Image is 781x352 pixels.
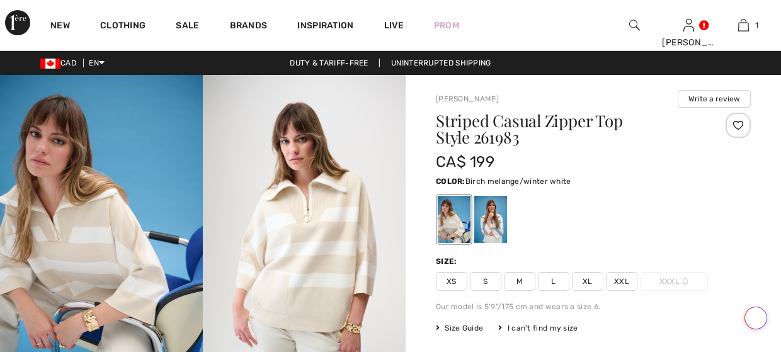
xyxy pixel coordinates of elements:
[436,301,751,312] div: Our model is 5'9"/175 cm and wears a size 6.
[572,272,603,291] span: XL
[678,90,751,108] button: Write a review
[662,36,715,49] div: [PERSON_NAME]
[384,19,404,32] a: Live
[436,94,499,103] a: [PERSON_NAME]
[755,20,758,31] span: 1
[538,272,569,291] span: L
[640,272,708,291] span: XXXL
[738,18,749,33] img: My Bag
[50,20,70,33] a: New
[474,196,507,243] div: Winter white/chambray
[683,18,694,33] img: My Info
[436,322,483,334] span: Size Guide
[230,20,268,33] a: Brands
[629,18,640,33] img: search the website
[434,19,459,32] a: Prom
[5,10,30,35] img: 1ère Avenue
[89,59,105,67] span: EN
[100,20,145,33] a: Clothing
[436,272,467,291] span: XS
[498,322,578,334] div: I can't find my size
[297,20,353,33] span: Inspiration
[40,59,60,69] img: Canadian Dollar
[436,153,494,171] span: CA$ 199
[436,113,698,145] h1: Striped Casual Zipper Top Style 261983
[465,177,571,186] span: Birch melange/winter white
[436,177,465,186] span: Color:
[717,18,770,33] a: 1
[176,20,199,33] a: Sale
[606,272,637,291] span: XXL
[701,258,768,289] iframe: Opens a widget where you can chat to one of our agents
[40,59,81,67] span: CAD
[470,272,501,291] span: S
[683,19,694,31] a: Sign In
[504,272,535,291] span: M
[682,278,688,285] img: ring-m.svg
[438,196,470,243] div: Birch melange/winter white
[436,256,460,267] div: Size:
